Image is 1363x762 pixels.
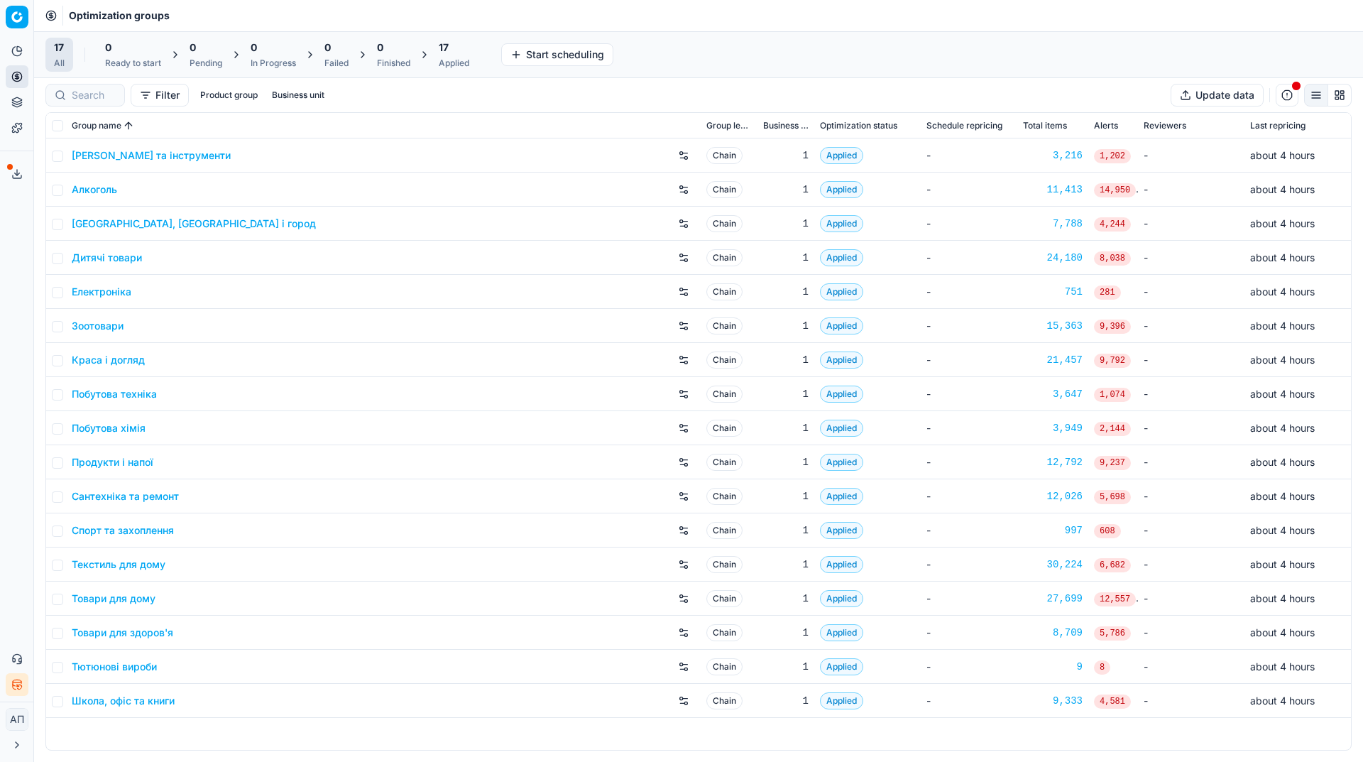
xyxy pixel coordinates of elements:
[1250,524,1315,536] span: about 4 hours
[1138,616,1244,650] td: -
[921,650,1017,684] td: -
[820,147,863,164] span: Applied
[706,215,743,232] span: Chain
[820,454,863,471] span: Applied
[1138,377,1244,411] td: -
[921,377,1017,411] td: -
[1094,354,1131,368] span: 9,792
[921,138,1017,173] td: -
[1094,695,1131,709] span: 4,581
[439,40,449,55] span: 17
[1138,275,1244,309] td: -
[105,40,111,55] span: 0
[1250,388,1315,400] span: about 4 hours
[501,43,613,66] button: Start scheduling
[1023,557,1083,572] a: 30,224
[1138,582,1244,616] td: -
[1138,548,1244,582] td: -
[763,455,809,469] div: 1
[763,319,809,333] div: 1
[706,556,743,573] span: Chain
[324,58,349,69] div: Failed
[1023,148,1083,163] a: 3,216
[921,207,1017,241] td: -
[1250,456,1315,468] span: about 4 hours
[131,84,189,107] button: Filter
[190,40,196,55] span: 0
[1023,660,1083,674] div: 9
[820,420,863,437] span: Applied
[1094,183,1136,197] span: 14,950
[6,708,28,731] button: АП
[1250,120,1305,131] span: Last repricing
[72,592,155,606] a: Товари для дому
[820,120,897,131] span: Optimization status
[706,590,743,607] span: Chain
[1023,251,1083,265] div: 24,180
[1144,120,1186,131] span: Reviewers
[72,148,231,163] a: [PERSON_NAME] та інструменти
[706,386,743,403] span: Chain
[105,58,161,69] div: Ready to start
[706,522,743,539] span: Chain
[820,522,863,539] span: Applied
[1250,592,1315,604] span: about 4 hours
[763,592,809,606] div: 1
[72,489,179,504] a: Сантехніка та ремонт
[1138,479,1244,513] td: -
[763,660,809,674] div: 1
[763,626,809,640] div: 1
[706,624,743,641] span: Chain
[820,283,863,300] span: Applied
[1250,490,1315,502] span: about 4 hours
[1094,217,1131,232] span: 4,244
[921,479,1017,513] td: -
[1250,285,1315,298] span: about 4 hours
[1138,138,1244,173] td: -
[921,343,1017,377] td: -
[1094,285,1121,300] span: 281
[1023,183,1083,197] a: 11,413
[1023,694,1083,708] a: 9,333
[706,181,743,198] span: Chain
[377,40,383,55] span: 0
[72,120,121,131] span: Group name
[251,40,257,55] span: 0
[72,557,165,572] a: Текстиль для дому
[820,317,863,334] span: Applied
[820,352,863,369] span: Applied
[921,513,1017,548] td: -
[324,40,331,55] span: 0
[706,317,743,334] span: Chain
[1138,343,1244,377] td: -
[1094,251,1131,266] span: 8,038
[1250,251,1315,263] span: about 4 hours
[266,87,330,104] button: Business unit
[1094,490,1131,504] span: 5,698
[820,692,863,709] span: Applied
[926,120,1002,131] span: Schedule repricing
[1023,387,1083,401] div: 3,647
[921,616,1017,650] td: -
[1023,455,1083,469] div: 12,792
[69,9,170,23] nav: breadcrumb
[439,58,469,69] div: Applied
[1023,421,1083,435] a: 3,949
[763,183,809,197] div: 1
[921,411,1017,445] td: -
[190,58,222,69] div: Pending
[820,624,863,641] span: Applied
[1094,626,1131,641] span: 5,786
[69,9,170,23] span: Optimization groups
[1094,456,1131,470] span: 9,237
[1094,149,1131,163] span: 1,202
[1138,207,1244,241] td: -
[820,249,863,266] span: Applied
[921,548,1017,582] td: -
[706,692,743,709] span: Chain
[706,352,743,369] span: Chain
